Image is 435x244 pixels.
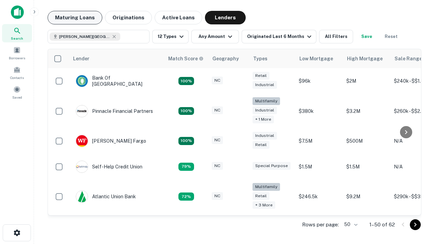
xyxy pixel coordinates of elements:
[11,36,23,41] span: Search
[253,132,277,140] div: Industrial
[59,34,110,40] span: [PERSON_NAME][GEOGRAPHIC_DATA], [GEOGRAPHIC_DATA]
[249,49,295,68] th: Types
[295,154,343,180] td: $1.5M
[191,30,239,43] button: Any Amount
[178,107,194,115] div: Matching Properties: 25, hasApolloMatch: undefined
[253,97,280,105] div: Multifamily
[253,72,269,80] div: Retail
[295,94,343,128] td: $380k
[247,33,313,41] div: Originated Last 6 Months
[2,83,32,101] a: Saved
[212,106,223,114] div: NC
[76,191,88,202] img: picture
[12,95,22,100] span: Saved
[302,221,339,229] p: Rows per page:
[347,55,383,63] div: High Mortgage
[76,190,136,203] div: Atlantic Union Bank
[343,94,390,128] td: $3.2M
[295,68,343,94] td: $96k
[73,55,89,63] div: Lender
[212,77,223,84] div: NC
[343,49,390,68] th: High Mortgage
[342,220,359,229] div: 50
[319,30,353,43] button: All Filters
[76,161,88,172] img: picture
[76,75,157,87] div: Bank Of [GEOGRAPHIC_DATA]
[343,154,390,180] td: $1.5M
[205,11,246,24] button: Lenders
[155,11,202,24] button: Active Loans
[2,63,32,82] a: Contacts
[48,11,102,24] button: Maturing Loans
[2,44,32,62] a: Borrowers
[212,192,223,200] div: NC
[253,116,274,123] div: + 1 more
[76,161,142,173] div: Self-help Credit Union
[152,30,189,43] button: 12 Types
[10,75,24,80] span: Contacts
[343,68,390,94] td: $2M
[2,24,32,42] a: Search
[76,105,153,117] div: Pinnacle Financial Partners
[369,221,395,229] p: 1–50 of 62
[105,11,152,24] button: Originations
[253,81,277,89] div: Industrial
[212,55,239,63] div: Geography
[212,136,223,144] div: NC
[168,55,204,62] div: Capitalize uses an advanced AI algorithm to match your search with the best lender. The match sco...
[212,162,223,170] div: NC
[208,49,249,68] th: Geography
[11,5,24,19] img: capitalize-icon.png
[395,55,422,63] div: Sale Range
[178,77,194,85] div: Matching Properties: 14, hasApolloMatch: undefined
[253,106,277,114] div: Industrial
[9,55,25,61] span: Borrowers
[253,55,267,63] div: Types
[178,137,194,145] div: Matching Properties: 14, hasApolloMatch: undefined
[178,192,194,201] div: Matching Properties: 10, hasApolloMatch: undefined
[295,128,343,154] td: $7.5M
[295,49,343,68] th: Low Mortgage
[410,219,421,230] button: Go to next page
[356,30,378,43] button: Save your search to get updates of matches that match your search criteria.
[69,49,164,68] th: Lender
[76,75,88,87] img: picture
[380,30,402,43] button: Reset
[299,55,333,63] div: Low Mortgage
[178,163,194,171] div: Matching Properties: 11, hasApolloMatch: undefined
[343,128,390,154] td: $500M
[401,190,435,222] iframe: Chat Widget
[253,162,291,170] div: Special Purpose
[76,135,146,147] div: [PERSON_NAME] Fargo
[343,180,390,214] td: $9.2M
[295,180,343,214] td: $246.5k
[168,55,202,62] h6: Match Score
[253,141,269,149] div: Retail
[253,192,269,200] div: Retail
[76,105,88,117] img: picture
[242,30,316,43] button: Originated Last 6 Months
[253,201,275,209] div: + 3 more
[164,49,208,68] th: Capitalize uses an advanced AI algorithm to match your search with the best lender. The match sco...
[253,183,280,191] div: Multifamily
[76,135,88,147] img: picture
